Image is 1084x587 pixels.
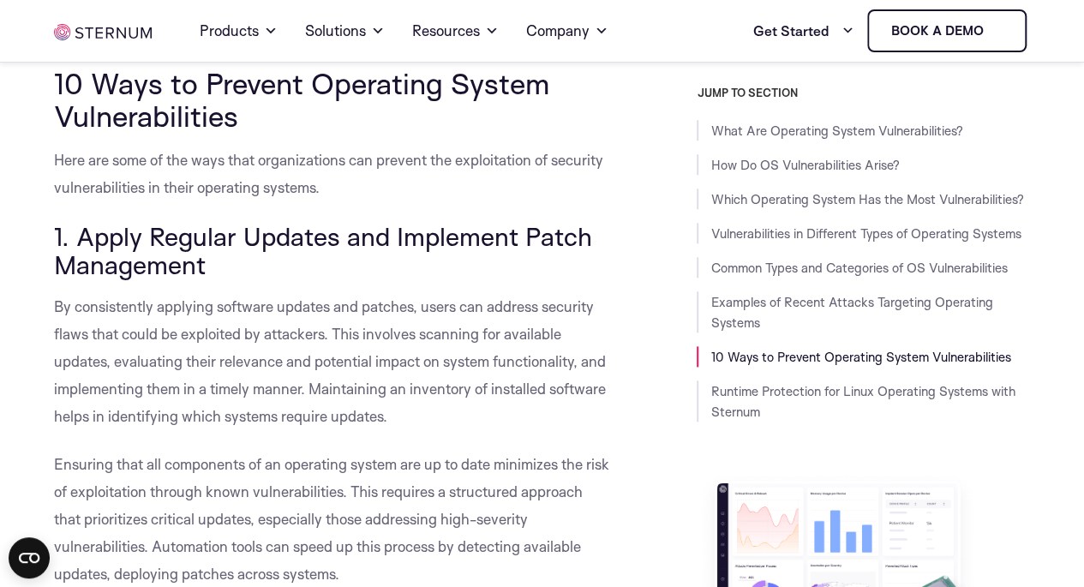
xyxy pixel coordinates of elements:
[710,157,899,173] a: How Do OS Vulnerabilities Arise?
[710,191,1023,207] a: Which Operating System Has the Most Vulnerabilities?
[54,455,609,583] span: Ensuring that all components of an operating system are up to date minimizes the risk of exploita...
[710,349,1010,365] a: 10 Ways to Prevent Operating System Vulnerabilities
[752,14,853,48] a: Get Started
[710,123,962,139] a: What Are Operating System Vulnerabilities?
[9,537,50,578] button: Open CMP widget
[54,151,603,196] span: Here are some of the ways that organizations can prevent the exploitation of security vulnerabili...
[697,86,1029,99] h3: JUMP TO SECTION
[990,24,1003,38] img: sternum iot
[54,65,549,134] span: 10 Ways to Prevent Operating System Vulnerabilities
[710,383,1015,420] a: Runtime Protection for Linux Operating Systems with Sternum
[710,294,992,331] a: Examples of Recent Attacks Targeting Operating Systems
[710,225,1021,242] a: Vulnerabilities in Different Types of Operating Systems
[54,297,606,425] span: By consistently applying software updates and patches, users can address security flaws that coul...
[54,220,592,281] span: 1. Apply Regular Updates and Implement Patch Management
[54,24,152,40] img: sternum iot
[867,9,1027,52] a: Book a demo
[710,260,1007,276] a: Common Types and Categories of OS Vulnerabilities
